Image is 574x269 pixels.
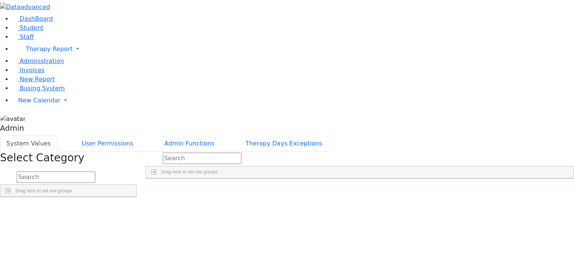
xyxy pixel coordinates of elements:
[18,97,61,104] span: New Calendar
[158,136,221,152] button: Admin Functions
[239,136,329,152] button: Therapy Days Exceptions
[12,93,574,108] a: New Calendar
[161,169,218,175] span: Drag here to set row groups
[20,76,55,83] span: New Report
[20,24,44,31] span: Student
[163,153,241,164] input: Search
[12,76,55,83] a: New Report
[20,85,65,92] span: Busing System
[20,15,53,22] span: DashBoard
[12,24,44,31] a: Student
[26,45,73,53] span: Therapy Report
[20,33,34,40] span: Staff
[20,66,45,74] span: Invoices
[12,15,53,22] a: DashBoard
[12,57,64,65] a: Administration
[17,172,95,183] input: Search
[12,85,65,92] a: Busing System
[12,42,574,57] a: Therapy Report
[12,66,45,74] a: Invoices
[20,57,64,65] span: Administration
[75,136,140,152] button: User Permissions
[16,188,72,193] span: Drag here to set row groups
[12,33,34,40] a: Staff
